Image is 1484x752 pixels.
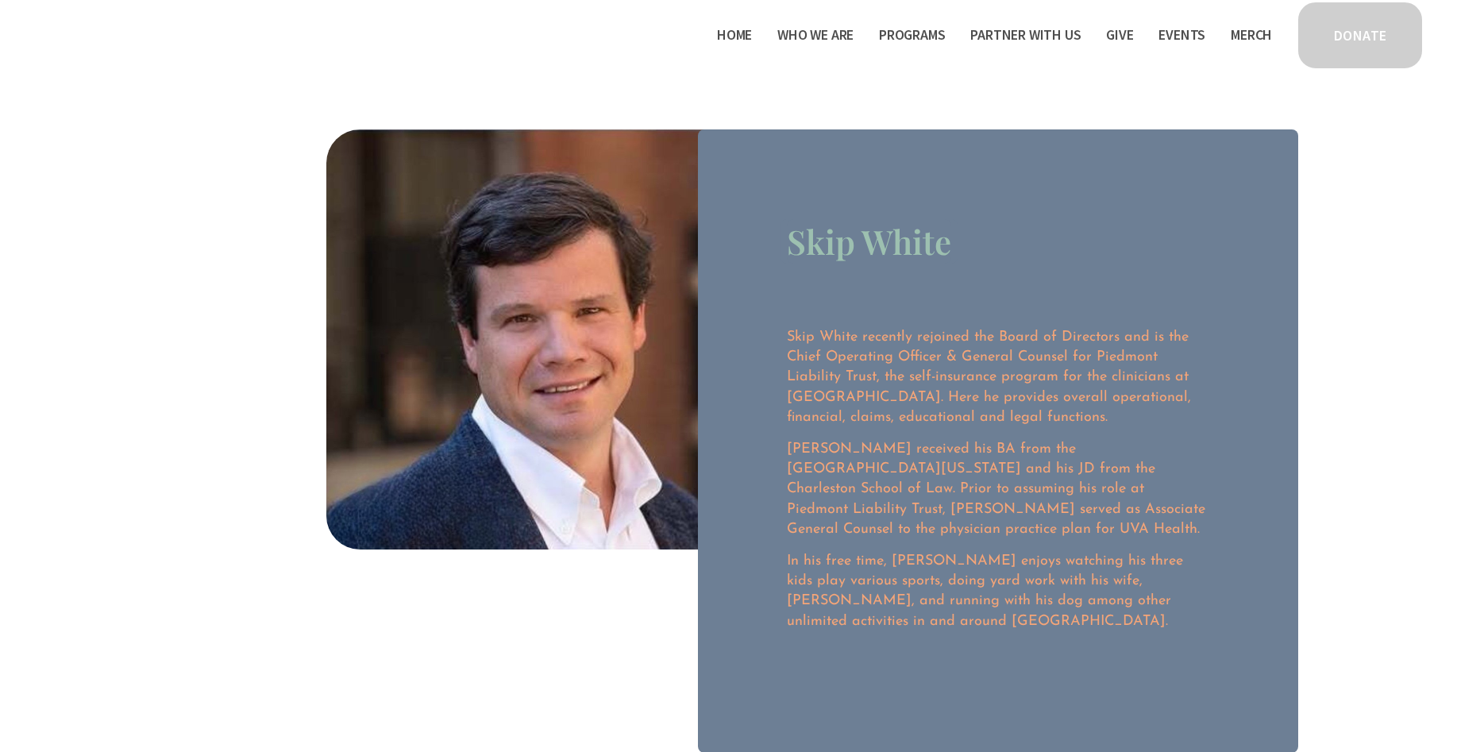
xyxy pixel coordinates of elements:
[879,24,946,47] span: Programs
[787,440,1209,540] p: [PERSON_NAME] received his BA from the [GEOGRAPHIC_DATA][US_STATE] and his JD from the Charleston...
[1158,22,1205,48] a: Events
[717,22,752,48] a: Home
[777,24,854,47] span: Who We Are
[787,552,1209,632] p: In his free time, [PERSON_NAME] enjoys watching his three kids play various sports, doing yard wo...
[777,22,854,48] a: folder dropdown
[787,328,1209,428] p: Skip White recently rejoined the Board of Directors and is the Chief Operating Officer & General ...
[787,219,951,264] h3: Skip White
[970,22,1081,48] a: folder dropdown
[1106,22,1133,48] a: Give
[1231,22,1272,48] a: Merch
[879,22,946,48] a: folder dropdown
[970,24,1081,47] span: Partner With Us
